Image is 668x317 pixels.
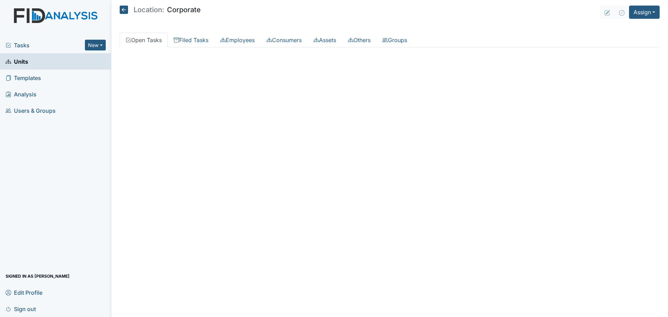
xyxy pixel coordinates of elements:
a: Filed Tasks [168,33,214,47]
a: Consumers [261,33,308,47]
a: Open Tasks [120,33,168,47]
a: Employees [214,33,261,47]
button: Assign [629,6,660,19]
a: Others [342,33,376,47]
span: Sign out [6,303,36,314]
span: Location: [134,6,164,13]
h5: Corporate [120,6,201,14]
a: Tasks [6,41,85,49]
a: Groups [376,33,413,47]
span: Signed in as [PERSON_NAME] [6,271,70,282]
button: New [85,40,106,50]
span: Analysis [6,89,37,100]
a: Assets [308,33,342,47]
span: Templates [6,72,41,83]
span: Edit Profile [6,287,42,298]
span: Units [6,56,28,67]
span: Users & Groups [6,105,56,116]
